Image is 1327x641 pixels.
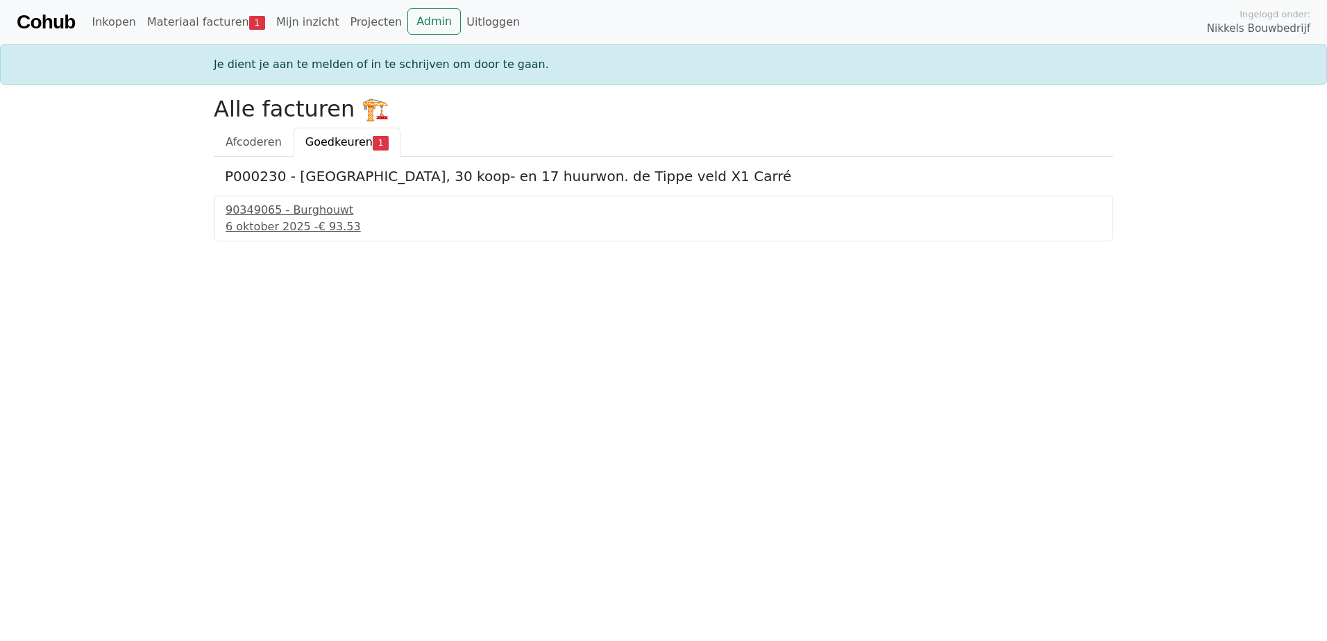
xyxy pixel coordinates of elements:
[344,8,407,36] a: Projecten
[17,6,75,39] a: Cohub
[461,8,525,36] a: Uitloggen
[205,56,1122,73] div: Je dient je aan te melden of in te schrijven om door te gaan.
[294,128,400,157] a: Goedkeuren1
[225,168,1102,185] h5: P000230 - [GEOGRAPHIC_DATA], 30 koop- en 17 huurwon. de Tippe veld X1 Carré
[373,136,389,150] span: 1
[305,135,373,148] span: Goedkeuren
[407,8,461,35] a: Admin
[226,135,282,148] span: Afcoderen
[249,16,265,30] span: 1
[226,219,1101,235] div: 6 oktober 2025 -
[271,8,345,36] a: Mijn inzicht
[226,202,1101,235] a: 90349065 - Burghouwt6 oktober 2025 -€ 93.53
[86,8,141,36] a: Inkopen
[226,202,1101,219] div: 90349065 - Burghouwt
[214,128,294,157] a: Afcoderen
[1207,21,1310,37] span: Nikkels Bouwbedrijf
[142,8,271,36] a: Materiaal facturen1
[319,220,361,233] span: € 93.53
[214,96,1113,122] h2: Alle facturen 🏗️
[1240,8,1310,21] span: Ingelogd onder:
